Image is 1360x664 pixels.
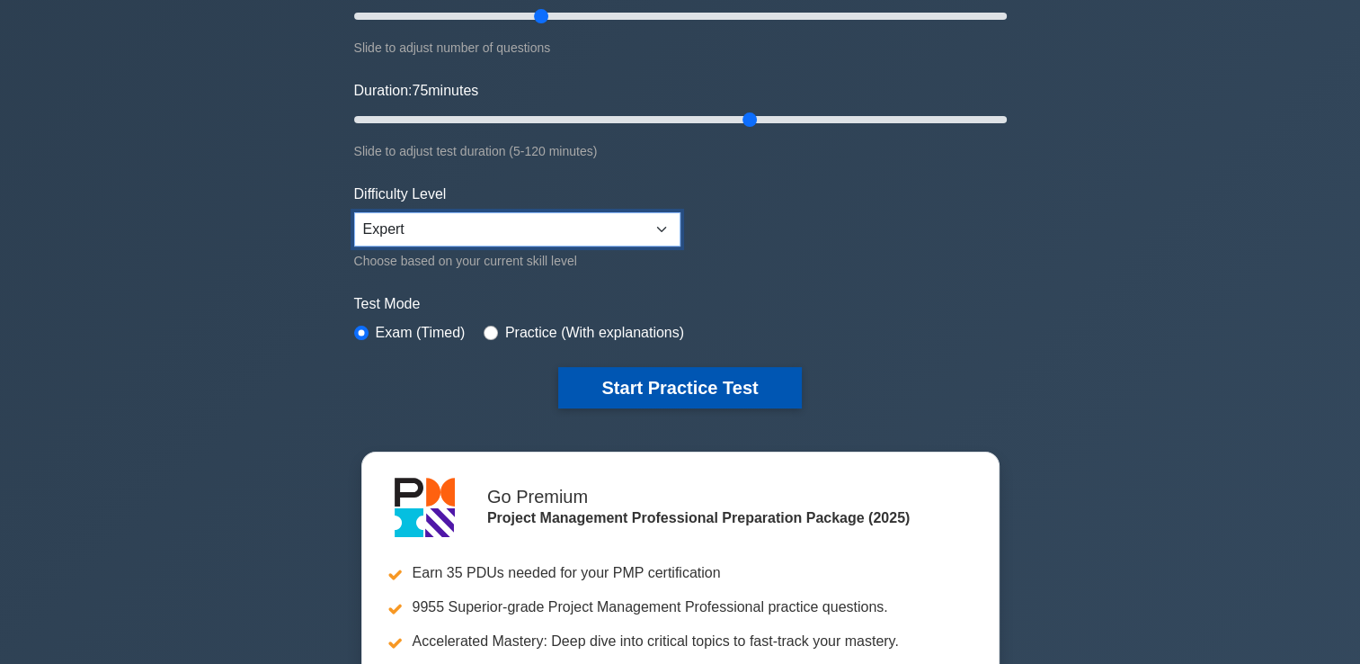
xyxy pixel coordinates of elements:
[376,322,466,344] label: Exam (Timed)
[354,80,479,102] label: Duration: minutes
[354,184,447,205] label: Difficulty Level
[412,83,428,98] span: 75
[558,367,801,408] button: Start Practice Test
[354,250,680,272] div: Choose based on your current skill level
[505,322,684,344] label: Practice (With explanations)
[354,140,1007,162] div: Slide to adjust test duration (5-120 minutes)
[354,293,1007,315] label: Test Mode
[354,37,1007,58] div: Slide to adjust number of questions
